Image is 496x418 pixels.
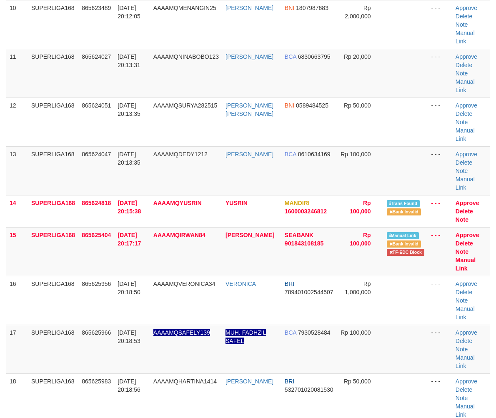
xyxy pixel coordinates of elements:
td: SUPERLIGA168 [28,146,78,195]
span: [DATE] 20:13:31 [118,53,140,68]
span: MANDIRI [285,200,310,206]
span: SEABANK [285,232,313,238]
td: SUPERLIGA168 [28,325,78,373]
a: Manual Link [456,354,475,369]
span: Rp 100,000 [341,151,371,158]
span: 865623489 [82,5,111,11]
a: Approve [456,232,479,238]
span: [DATE] 20:18:56 [118,378,140,393]
a: Delete [456,62,472,68]
td: SUPERLIGA168 [28,227,78,276]
span: AAAAMQDEDY1212 [153,151,208,158]
span: [DATE] 20:12:05 [118,5,140,20]
span: Copy 532701020081530 to clipboard [285,386,333,393]
span: BCA [285,329,296,336]
span: BRI [285,280,294,287]
span: Bank is not match [387,240,421,248]
td: - - - [428,276,452,325]
a: Note [456,297,468,304]
a: VERONICA [225,280,256,287]
span: Copy 1807987683 to clipboard [296,5,328,11]
a: Delete [456,13,472,20]
span: Rp 2,000,000 [345,5,371,20]
a: Approve [456,5,477,11]
span: 865624047 [82,151,111,158]
td: - - - [428,325,452,373]
a: Note [456,395,468,401]
span: 865625956 [82,280,111,287]
td: 16 [6,276,28,325]
td: 14 [6,195,28,227]
span: [DATE] 20:13:35 [118,102,140,117]
a: Approve [456,151,477,158]
a: Delete [456,110,472,117]
td: SUPERLIGA168 [28,276,78,325]
a: Delete [456,159,472,166]
span: Similar transaction found [387,200,420,207]
span: 865625966 [82,329,111,336]
td: 13 [6,146,28,195]
td: SUPERLIGA168 [28,98,78,146]
a: [PERSON_NAME] [225,378,273,385]
span: BNI [285,102,294,109]
a: Manual Link [456,176,475,191]
span: BCA [285,151,296,158]
span: Manually Linked [387,232,419,239]
span: Copy 789401002544507 to clipboard [285,289,333,295]
a: Manual Link [456,305,475,320]
td: 17 [6,325,28,373]
a: YUSRIN [225,200,248,206]
span: Rp 50,000 [344,102,371,109]
a: Manual Link [456,30,475,45]
td: 12 [6,98,28,146]
td: - - - [428,227,452,276]
a: Note [456,216,468,223]
span: AAAAMQVERONICA34 [153,280,215,287]
a: MUH. FADHZIL SAFEL [225,329,266,344]
a: Delete [456,386,472,393]
span: Bank is not match [387,208,421,215]
a: Approve [456,378,477,385]
a: Manual Link [456,78,475,93]
span: 865625983 [82,378,111,385]
a: Note [456,346,468,353]
a: Approve [456,329,477,336]
td: 15 [6,227,28,276]
a: Note [456,70,468,77]
a: Manual Link [456,127,475,142]
a: [PERSON_NAME] [PERSON_NAME] [225,102,273,117]
a: [PERSON_NAME] [225,232,274,238]
span: 865624027 [82,53,111,60]
a: Delete [456,338,472,344]
span: 865624818 [82,200,111,206]
span: AAAAMQYUSRIN [153,200,202,206]
td: - - - [428,146,452,195]
span: [DATE] 20:15:38 [118,200,141,215]
span: 865624051 [82,102,111,109]
a: [PERSON_NAME] [225,151,273,158]
span: [DATE] 20:17:17 [118,232,141,247]
span: Rp 50,000 [344,378,371,385]
span: Copy 7930528484 to clipboard [298,329,331,336]
span: Copy 8610634169 to clipboard [298,151,331,158]
td: SUPERLIGA168 [28,49,78,98]
td: - - - [428,49,452,98]
a: Approve [456,200,479,206]
a: Approve [456,280,477,287]
span: BCA [285,53,296,60]
span: [DATE] 20:18:53 [118,329,140,344]
span: BRI [285,378,294,385]
span: AAAAMQMENANGIN25 [153,5,216,11]
span: AAAAMQHARTINA1414 [153,378,217,385]
span: AAAAMQNINABOBO123 [153,53,219,60]
td: SUPERLIGA168 [28,195,78,227]
span: Rp 100,000 [341,329,371,336]
span: Rp 1,000,000 [345,280,371,295]
span: BNI [285,5,294,11]
a: Note [456,248,468,255]
span: Rp 100,000 [350,200,371,215]
span: Copy 1600003246812 to clipboard [285,208,327,215]
span: 865625404 [82,232,111,238]
span: AAAAMQSURYA282515 [153,102,218,109]
a: Approve [456,53,477,60]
